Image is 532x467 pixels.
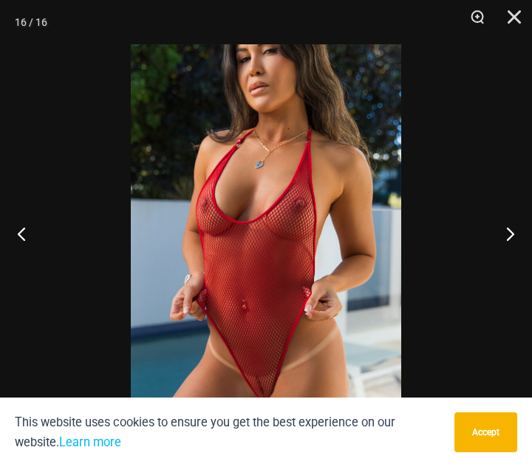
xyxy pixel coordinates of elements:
[59,435,121,449] a: Learn more
[477,197,532,270] button: Next
[131,44,401,450] img: Summer Storm Red 8019 One Piece 04
[15,412,443,452] p: This website uses cookies to ensure you get the best experience on our website.
[15,11,47,33] div: 16 / 16
[454,412,517,452] button: Accept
